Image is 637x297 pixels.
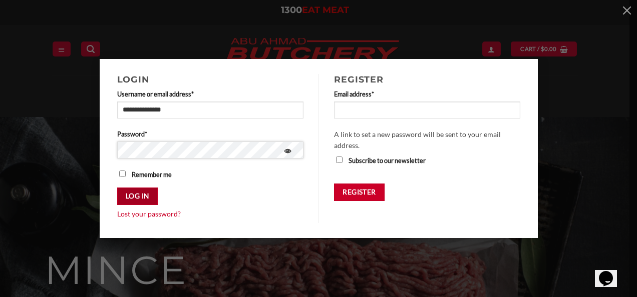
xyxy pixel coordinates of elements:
[117,89,304,99] label: Username or email address
[132,170,172,178] span: Remember me
[595,257,627,287] iframe: chat widget
[117,187,158,205] button: Log in
[280,141,296,160] button: Show password
[334,74,520,84] h2: Register
[336,156,343,163] input: Subscribe to our newsletter
[349,156,426,164] span: Subscribe to our newsletter
[117,129,304,139] label: Password
[334,183,385,201] button: Register
[334,129,520,151] p: A link to set a new password will be sent to your email address.
[117,74,304,84] h2: Login
[119,170,126,177] input: Remember me
[117,209,181,218] a: Lost your password?
[334,89,520,99] label: Email address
